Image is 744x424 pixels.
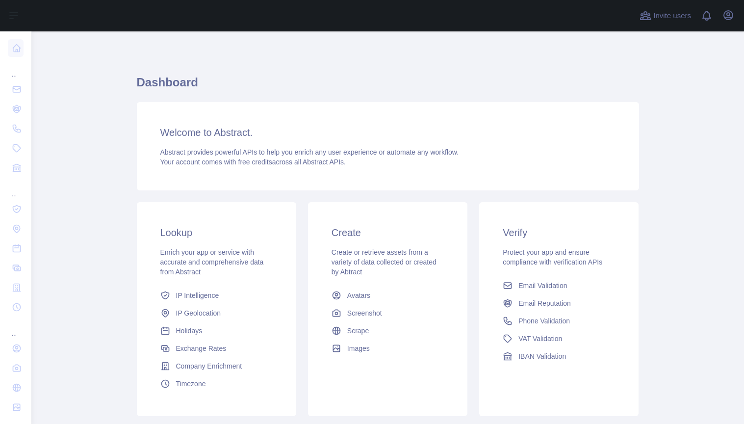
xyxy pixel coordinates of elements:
a: IP Geolocation [156,304,277,322]
span: Exchange Rates [176,344,227,353]
a: Avatars [328,287,448,304]
a: Images [328,340,448,357]
h3: Lookup [160,226,273,239]
span: Images [347,344,370,353]
span: Abstract provides powerful APIs to help you enrich any user experience or automate any workflow. [160,148,459,156]
span: IP Geolocation [176,308,221,318]
div: ... [8,318,24,338]
a: Holidays [156,322,277,340]
button: Invite users [638,8,693,24]
a: Exchange Rates [156,340,277,357]
span: Your account comes with across all Abstract APIs. [160,158,346,166]
div: ... [8,59,24,79]
span: Invite users [653,10,691,22]
a: Phone Validation [499,312,619,330]
span: Scrape [347,326,369,336]
span: Screenshot [347,308,382,318]
h3: Create [332,226,444,239]
span: IP Intelligence [176,291,219,300]
a: IP Intelligence [156,287,277,304]
span: Phone Validation [518,316,570,326]
h3: Welcome to Abstract. [160,126,616,139]
a: Timezone [156,375,277,393]
a: Scrape [328,322,448,340]
span: Email Validation [518,281,567,291]
span: Enrich your app or service with accurate and comprehensive data from Abstract [160,248,264,276]
h3: Verify [503,226,615,239]
h1: Dashboard [137,75,639,98]
span: Holidays [176,326,203,336]
a: Screenshot [328,304,448,322]
span: Protect your app and ensure compliance with verification APIs [503,248,602,266]
span: Create or retrieve assets from a variety of data collected or created by Abtract [332,248,436,276]
div: ... [8,179,24,198]
span: Timezone [176,379,206,389]
a: Email Reputation [499,294,619,312]
span: Email Reputation [518,298,571,308]
span: Company Enrichment [176,361,242,371]
span: free credits [238,158,272,166]
a: IBAN Validation [499,347,619,365]
a: Company Enrichment [156,357,277,375]
span: VAT Validation [518,334,562,344]
span: IBAN Validation [518,351,566,361]
span: Avatars [347,291,370,300]
a: VAT Validation [499,330,619,347]
a: Email Validation [499,277,619,294]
